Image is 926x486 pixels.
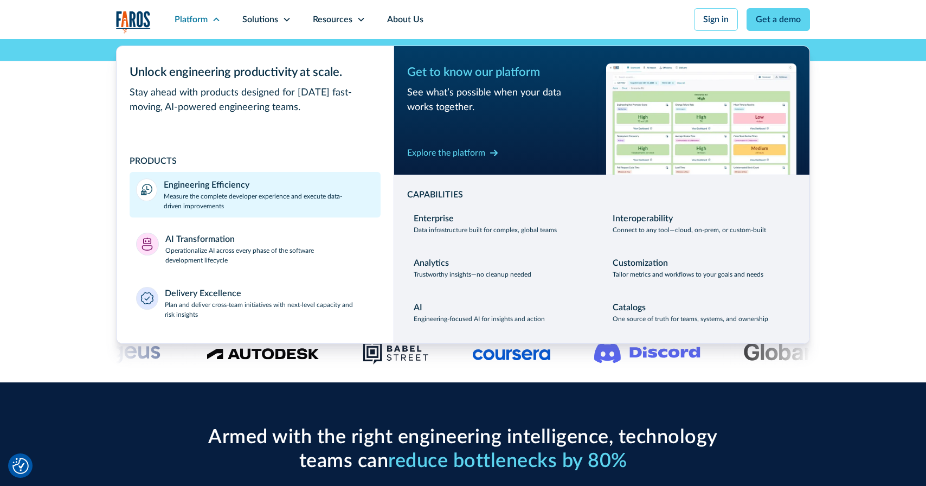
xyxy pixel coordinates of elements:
[613,257,668,270] div: Customization
[116,11,151,33] a: home
[388,451,627,471] span: reduce bottlenecks by 80%
[165,287,241,300] div: Delivery Excellence
[407,188,796,201] div: CAPABILITIES
[407,295,597,330] a: AIEngineering-focused AI for insights and action
[414,212,454,225] div: Enterprise
[407,144,498,162] a: Explore the platform
[606,63,796,175] img: Workflow productivity trends heatmap chart
[613,212,673,225] div: Interoperability
[414,225,557,235] p: Data infrastructure built for complex, global teams
[116,39,810,344] nav: Platform
[313,13,352,26] div: Resources
[613,270,763,279] p: Tailor metrics and workflows to your goals and needs
[407,206,597,241] a: EnterpriseData infrastructure built for complex, global teams
[414,270,531,279] p: Trustworthy insights—no cleanup needed
[165,246,375,265] p: Operationalize AI across every phase of the software development lifecycle
[207,345,319,360] img: Logo of the design software company Autodesk.
[473,343,551,361] img: Logo of the online learning platform Coursera.
[407,86,597,115] div: See what’s possible when your data works together.
[130,280,381,326] a: Delivery ExcellencePlan and deliver cross-team initiatives with next-level capacity and risk insi...
[613,314,768,324] p: One source of truth for teams, systems, and ownership
[130,226,381,272] a: AI TransformationOperationalize AI across every phase of the software development lifecycle
[130,172,381,218] a: Engineering EfficiencyMeasure the complete developer experience and execute data-driven improvements
[175,13,208,26] div: Platform
[414,257,449,270] div: Analytics
[606,206,796,241] a: InteroperabilityConnect to any tool—cloud, on-prem, or custom-built
[130,155,381,168] div: PRODUCTS
[414,314,545,324] p: Engineering-focused AI for insights and action
[747,8,810,31] a: Get a demo
[407,250,597,286] a: AnalyticsTrustworthy insights—no cleanup needed
[613,225,766,235] p: Connect to any tool—cloud, on-prem, or custom-built
[407,146,485,159] div: Explore the platform
[594,341,700,363] img: Logo of the communication platform Discord.
[363,339,429,365] img: Babel Street logo png
[414,301,422,314] div: AI
[164,191,374,211] p: Measure the complete developer experience and execute data-driven improvements
[694,8,738,31] a: Sign in
[613,301,646,314] div: Catalogs
[12,458,29,474] button: Cookie Settings
[242,13,278,26] div: Solutions
[203,426,723,472] h2: Armed with the right engineering intelligence, technology teams can
[130,86,381,115] div: Stay ahead with products designed for [DATE] fast-moving, AI-powered engineering teams.
[164,178,249,191] div: Engineering Efficiency
[130,63,381,81] div: Unlock engineering productivity at scale.
[12,458,29,474] img: Revisit consent button
[606,295,796,330] a: CatalogsOne source of truth for teams, systems, and ownership
[606,250,796,286] a: CustomizationTailor metrics and workflows to your goals and needs
[407,63,597,81] div: Get to know our platform
[165,300,375,319] p: Plan and deliver cross-team initiatives with next-level capacity and risk insights
[116,11,151,33] img: Logo of the analytics and reporting company Faros.
[165,233,235,246] div: AI Transformation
